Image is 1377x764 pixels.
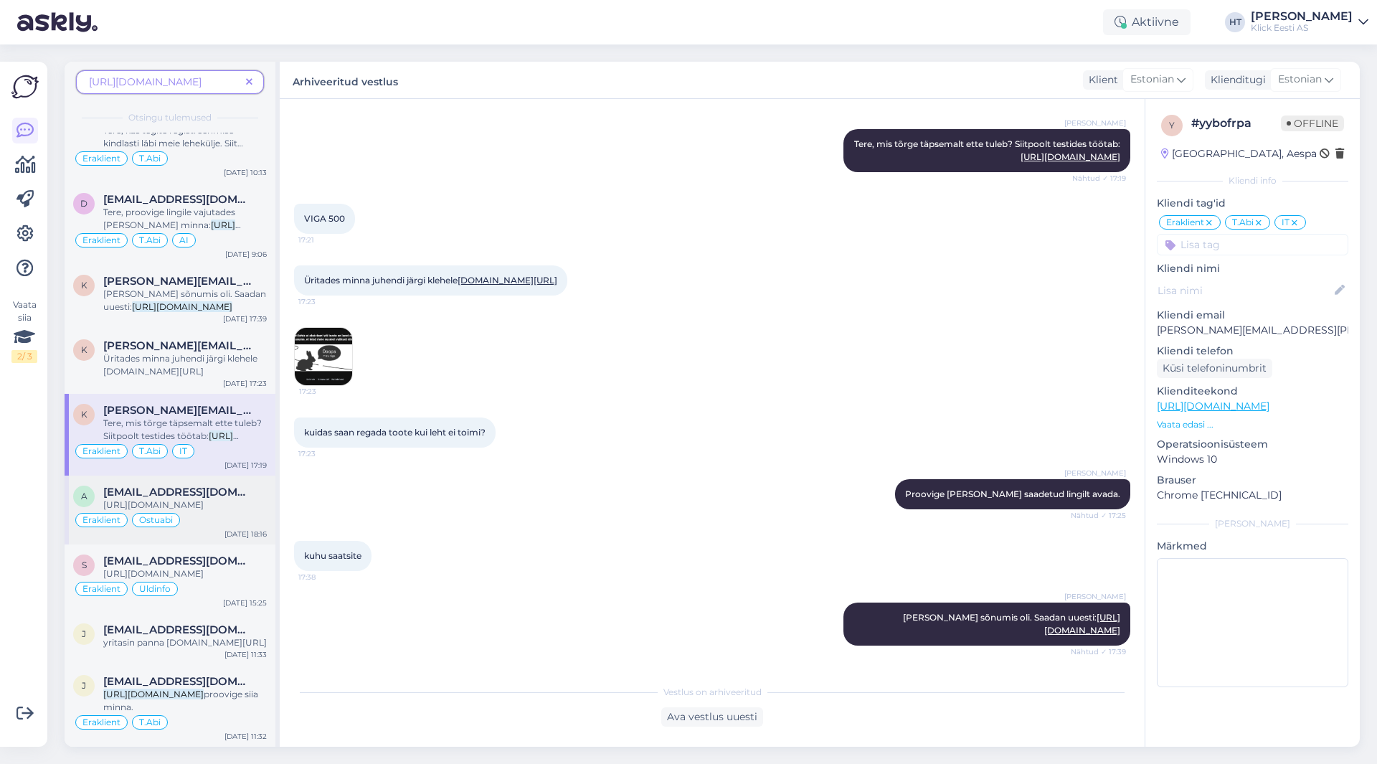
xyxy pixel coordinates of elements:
span: IT [1282,218,1290,227]
span: Vestlus on arhiveeritud [663,686,762,699]
span: Eraklient [82,585,120,593]
span: VIGA 500 [304,213,345,224]
div: [DATE] 17:39 [223,313,267,324]
img: Askly Logo [11,73,39,100]
span: j [82,628,86,639]
p: Märkmed [1157,539,1348,554]
span: Eraklient [82,154,120,163]
span: karl.keskula@gmail.com [103,404,252,417]
p: Kliendi nimi [1157,261,1348,276]
div: Klick Eesti AS [1251,22,1353,34]
a: [URL][DOMAIN_NAME] [1157,400,1269,412]
p: Kliendi telefon [1157,344,1348,359]
div: [PERSON_NAME] [1251,11,1353,22]
input: Lisa nimi [1158,283,1332,298]
span: T.Abi [139,718,161,727]
span: Üritades minna juhendi järgi klehele [DOMAIN_NAME][URL] [103,353,257,377]
div: Aktiivne [1103,9,1191,35]
span: T.Abi [1232,218,1254,227]
span: [PERSON_NAME] [1064,118,1126,128]
p: Kliendi email [1157,308,1348,323]
a: [DOMAIN_NAME][URL] [458,275,557,286]
span: 17:38 [298,572,352,583]
div: [DATE] 11:32 [224,731,267,742]
span: s [82,560,87,570]
p: Brauser [1157,473,1348,488]
span: [PERSON_NAME] [1064,591,1126,602]
span: T.Abi [139,236,161,245]
span: d [80,198,87,209]
div: Klienditugi [1205,72,1266,88]
span: Otsingu tulemused [128,111,212,124]
div: Kliendi info [1157,174,1348,187]
span: Nähtud ✓ 17:25 [1071,510,1126,521]
span: [PERSON_NAME] [1064,468,1126,478]
span: janaroop10@gmail.com [103,675,252,688]
span: Estonian [1130,72,1174,88]
div: [PERSON_NAME] [1157,517,1348,530]
span: Tere, kas tegite registreerimise kindlasti läbi meie lehekülje. Siit lingilt [103,125,243,161]
span: [PERSON_NAME] sõnumis oli. Saadan uuesti: [903,612,1120,636]
span: Offline [1281,115,1344,131]
span: Nähtud ✓ 17:39 [1071,646,1126,657]
span: Eraklient [82,447,120,456]
div: Klient [1083,72,1118,88]
a: [URL][DOMAIN_NAME] [1021,151,1120,162]
span: kuidas saan regada toote kui leht ei toimi? [304,427,486,438]
span: yritasin panna [DOMAIN_NAME][URL] [103,637,267,648]
span: Eraklient [1166,218,1204,227]
mark: [URL][DOMAIN_NAME] [103,430,233,454]
span: Estonian [1278,72,1322,88]
p: [PERSON_NAME][EMAIL_ADDRESS][PERSON_NAME][DOMAIN_NAME] [1157,323,1348,338]
span: Üldinfo [139,585,171,593]
span: 17:21 [298,235,352,245]
div: [GEOGRAPHIC_DATA], Aespa [1161,146,1317,161]
span: andreidanilov711@gmail.com [103,486,252,499]
p: Operatsioonisüsteem [1157,437,1348,452]
span: kuhu saatsite [304,550,361,561]
div: [DATE] 17:19 [224,460,267,471]
span: k [81,280,87,291]
span: Üritades minna juhendi järgi klehele [304,275,557,286]
span: a [81,491,87,501]
span: karl.keskula@gmail.com [103,339,252,352]
div: [DATE] 18:16 [224,529,267,539]
span: Ostuabi [139,516,173,524]
span: janaroop10@gmail.com [103,623,252,636]
div: # yybofrpa [1191,115,1281,132]
span: Eraklient [82,236,120,245]
mark: [URL][DOMAIN_NAME] [103,220,235,243]
p: Vaata edasi ... [1157,418,1348,431]
span: [PERSON_NAME] sõnumis oli. Saadan uuesti: [103,288,266,312]
mark: [URL][DOMAIN_NAME] [132,301,232,312]
p: Klienditeekond [1157,384,1348,399]
span: 17:23 [298,448,352,459]
a: [PERSON_NAME]Klick Eesti AS [1251,11,1368,34]
span: karl.keskula@gmail.com [103,275,252,288]
div: Vaata siia [11,298,37,363]
div: [DATE] 15:25 [223,598,267,608]
div: 2 / 3 [11,350,37,363]
img: Attachment [295,328,352,385]
span: k [81,344,87,355]
span: Nähtud ✓ 17:19 [1072,173,1126,184]
span: [URL][DOMAIN_NAME] [103,499,204,510]
p: Kliendi tag'id [1157,196,1348,211]
div: [DATE] 10:13 [224,167,267,178]
div: [DATE] 9:06 [225,249,267,260]
span: AI [179,236,189,245]
span: demchuksophiia@gmail.com [103,193,252,206]
span: [URL][DOMAIN_NAME] [103,568,204,579]
span: T.Abi [139,447,161,456]
span: Tere, mis tõrge täpsemalt ette tuleb? Siitpoolt testides töötab: [103,418,262,441]
p: Chrome [TECHNICAL_ID] [1157,488,1348,503]
span: Tere, proovige lingile vajutades [PERSON_NAME] minna: [103,207,235,230]
span: 17:23 [299,386,353,397]
div: Küsi telefoninumbrit [1157,359,1272,378]
p: Windows 10 [1157,452,1348,467]
span: Tere, mis tõrge täpsemalt ette tuleb? Siitpoolt testides töötab: [854,138,1120,162]
span: y [1169,120,1175,131]
div: [DATE] 11:33 [224,649,267,660]
div: HT [1225,12,1245,32]
span: [URL][DOMAIN_NAME] [89,75,202,88]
